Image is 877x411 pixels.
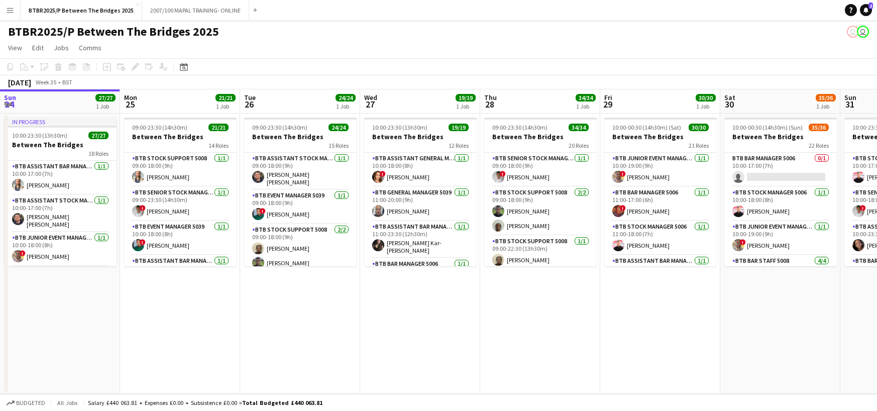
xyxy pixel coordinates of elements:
[500,171,506,177] span: !
[724,93,735,102] span: Sat
[484,93,497,102] span: Thu
[4,118,117,126] div: In progress
[96,102,115,110] div: 1 Job
[95,94,116,101] span: 27/27
[569,124,589,131] span: 34/34
[32,43,44,52] span: Edit
[364,132,477,141] h3: Between The Bridges
[857,26,869,38] app-user-avatar: Amy Cane
[142,1,249,20] button: 2007/100 MAPAL TRAINING- ONLINE
[55,399,79,406] span: All jobs
[868,3,873,9] span: 2
[364,118,477,266] app-job-card: 10:00-23:30 (13h30m)19/19Between The Bridges12 RolesBTB Assistant General Manager 50061/110:00-18...
[124,255,237,292] app-card-role: BTB Assistant Bar Manager 50061/111:00-17:00 (6h)
[20,250,26,256] span: !
[449,142,469,149] span: 12 Roles
[4,41,26,54] a: View
[4,195,117,232] app-card-role: BTB Assistant Stock Manager 50061/110:00-17:00 (7h)[PERSON_NAME] [PERSON_NAME]
[724,118,837,266] app-job-card: 10:00-00:30 (14h30m) (Sun)35/36Between The Bridges22 RolesBTB Bar Manager 50060/110:00-17:00 (7h)...
[696,94,716,101] span: 30/30
[4,161,117,195] app-card-role: BTB Assistant Bar Manager 50061/110:00-17:00 (7h)[PERSON_NAME]
[449,124,469,131] span: 19/19
[244,132,357,141] h3: Between The Bridges
[132,124,187,131] span: 09:00-23:30 (14h30m)
[696,102,715,110] div: 1 Job
[336,94,356,101] span: 24/24
[140,205,146,211] span: !
[16,399,45,406] span: Budgeted
[364,93,377,102] span: Wed
[732,124,803,131] span: 10:00-00:30 (14h30m) (Sun)
[569,142,589,149] span: 20 Roles
[689,124,709,131] span: 30/30
[28,41,48,54] a: Edit
[456,102,475,110] div: 1 Job
[483,98,497,110] span: 28
[456,94,476,101] span: 19/19
[364,187,477,221] app-card-role: BTB General Manager 50391/111:00-20:00 (9h)[PERSON_NAME]
[604,153,717,187] app-card-role: BTB Junior Event Manager 50391/110:00-19:00 (9h)![PERSON_NAME]
[484,132,597,141] h3: Between The Bridges
[816,102,835,110] div: 1 Job
[740,239,746,245] span: !
[724,153,837,187] app-card-role: BTB Bar Manager 50060/110:00-17:00 (7h)
[372,124,427,131] span: 10:00-23:30 (13h30m)
[723,98,735,110] span: 30
[208,142,229,149] span: 14 Roles
[860,4,872,16] a: 2
[603,98,612,110] span: 29
[124,93,137,102] span: Mon
[244,118,357,266] app-job-card: 09:00-23:30 (14h30m)24/24Between The Bridges15 RolesBTB Assistant Stock Manager 50061/109:00-18:0...
[604,255,717,289] app-card-role: BTB Assistant Bar Manager 50061/111:00-23:30 (12h30m)
[336,102,355,110] div: 1 Job
[88,132,108,139] span: 27/27
[843,98,856,110] span: 31
[79,43,101,52] span: Comms
[620,205,626,211] span: !
[54,43,69,52] span: Jobs
[809,124,829,131] span: 35/36
[4,232,117,266] app-card-role: BTB Junior Event Manager 50391/110:00-18:00 (8h)![PERSON_NAME]
[576,102,595,110] div: 1 Job
[8,24,219,39] h1: BTBR2025/P Between The Bridges 2025
[604,93,612,102] span: Fri
[5,397,47,408] button: Budgeted
[62,78,72,86] div: BST
[724,255,837,333] app-card-role: BTB Bar Staff 50084/410:30-17:30 (7h)
[243,98,256,110] span: 26
[12,132,67,139] span: 10:00-23:30 (13h30m)
[363,98,377,110] span: 27
[50,41,73,54] a: Jobs
[4,93,16,102] span: Sun
[860,205,866,211] span: !
[124,153,237,187] app-card-role: BTB Stock support 50081/109:00-18:00 (9h)[PERSON_NAME]
[8,77,31,87] div: [DATE]
[809,142,829,149] span: 22 Roles
[124,187,237,221] app-card-role: BTB Senior Stock Manager 50061/109:00-23:30 (14h30m)![PERSON_NAME]
[260,208,266,214] span: !
[484,118,597,266] app-job-card: 09:00-23:30 (14h30m)34/34Between The Bridges20 RolesBTB Senior Stock Manager 50061/109:00-18:00 (...
[33,78,58,86] span: Week 35
[244,93,256,102] span: Tue
[380,171,386,177] span: !
[3,98,16,110] span: 24
[75,41,105,54] a: Comms
[124,118,237,266] app-job-card: 09:00-23:30 (14h30m)21/21Between The Bridges14 RolesBTB Stock support 50081/109:00-18:00 (9h)[PER...
[604,187,717,221] app-card-role: BTB Bar Manager 50061/111:00-17:00 (6h)![PERSON_NAME]
[576,94,596,101] span: 34/34
[123,98,137,110] span: 25
[4,140,117,149] h3: Between The Bridges
[88,150,108,157] span: 18 Roles
[364,221,477,258] app-card-role: BTB Assistant Bar Manager 50061/111:00-23:30 (12h30m)[PERSON_NAME] Kar-[PERSON_NAME]
[140,239,146,245] span: !
[724,187,837,221] app-card-role: BTB Stock Manager 50061/110:00-18:00 (8h)[PERSON_NAME]
[21,1,142,20] button: BTBR2025/P Between The Bridges 2025
[4,118,117,266] div: In progress10:00-23:30 (13h30m)27/27Between The Bridges18 RolesBTB Assistant Bar Manager 50061/11...
[689,142,709,149] span: 21 Roles
[604,132,717,141] h3: Between The Bridges
[604,118,717,266] app-job-card: 10:00-00:30 (14h30m) (Sat)30/30Between The Bridges21 RolesBTB Junior Event Manager 50391/110:00-1...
